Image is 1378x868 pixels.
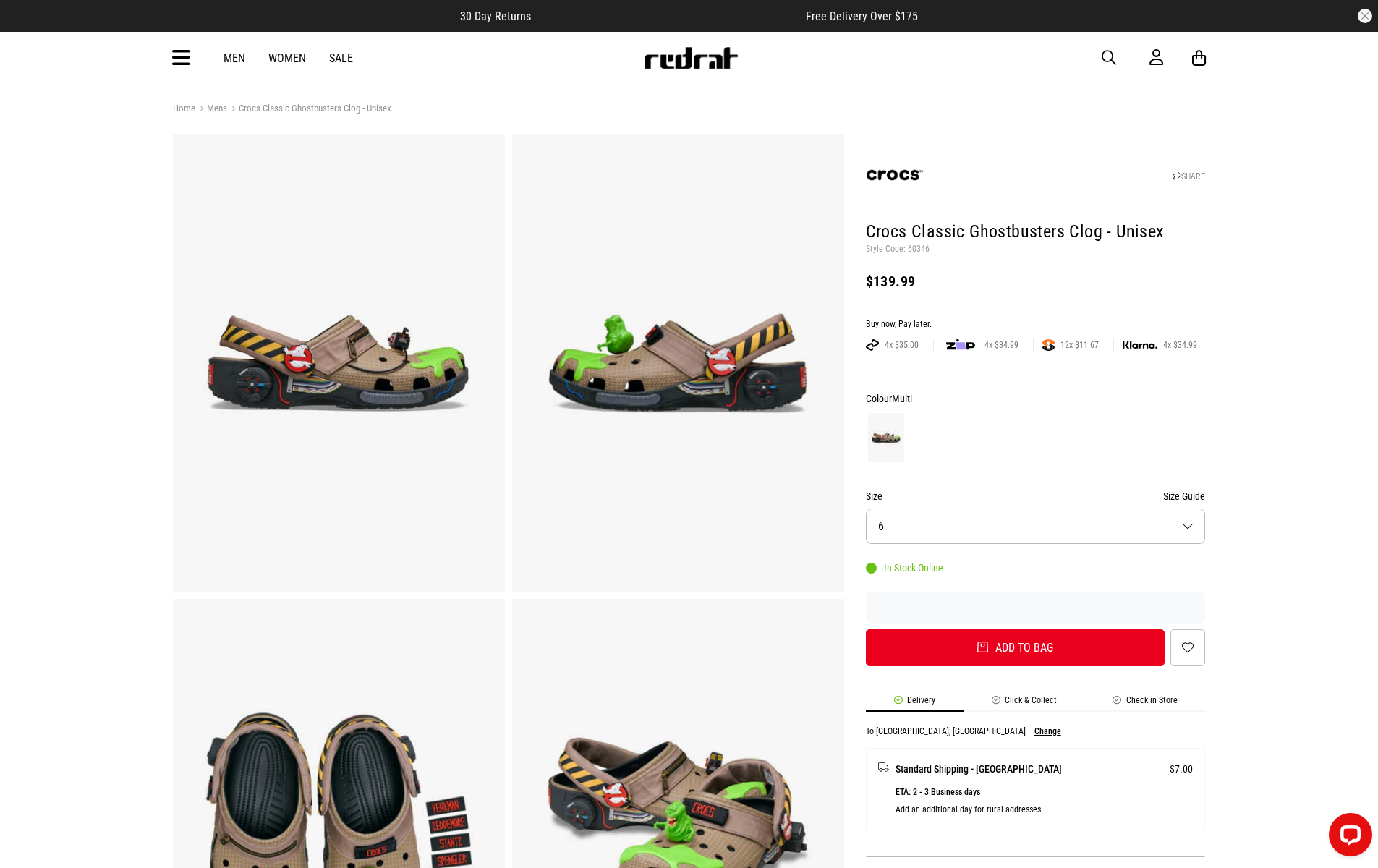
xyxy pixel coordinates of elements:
[878,519,884,533] span: 6
[866,600,1206,615] iframe: Customer reviews powered by Trustpilot
[964,695,1085,712] li: Click & Collect
[892,393,912,404] span: Multi
[866,273,1206,290] div: $139.99
[866,695,964,712] li: Delivery
[979,339,1024,351] span: 4x $34.99
[460,9,531,23] span: 30 Day Returns
[879,339,924,351] span: 4x $35.00
[866,509,1206,544] button: 6
[866,629,1165,666] button: Add to bag
[1170,760,1193,778] span: $7.00
[512,134,844,592] img: Crocs Classic Ghostbusters Clog - Unisex in Multi
[173,134,505,592] img: Crocs Classic Ghostbusters Clog - Unisex in Multi
[866,244,1206,255] p: Style Code: 60346
[868,413,904,462] img: Multi
[224,51,245,65] a: Men
[1055,339,1105,351] span: 12x $11.67
[1317,807,1378,868] iframe: LiveChat chat widget
[643,47,739,69] img: Redrat logo
[866,726,1026,736] p: To [GEOGRAPHIC_DATA], [GEOGRAPHIC_DATA]
[946,338,975,352] img: zip
[896,760,1062,778] span: Standard Shipping - [GEOGRAPHIC_DATA]
[866,339,879,351] img: AFTERPAY
[866,319,1206,331] div: Buy now, Pay later.
[866,221,1206,244] h1: Crocs Classic Ghostbusters Clog - Unisex
[227,103,391,116] a: Crocs Classic Ghostbusters Clog - Unisex
[806,9,918,23] span: Free Delivery Over $175
[1085,695,1206,712] li: Check in Store
[866,488,1206,505] div: Size
[866,390,1206,407] div: Colour
[329,51,353,65] a: Sale
[1123,341,1157,349] img: KLARNA
[268,51,306,65] a: Women
[1042,339,1055,351] img: SPLITPAY
[866,562,943,574] div: In Stock Online
[1163,488,1205,505] button: Size Guide
[195,103,227,116] a: Mens
[866,146,924,204] img: Crocs
[1157,339,1203,351] span: 4x $34.99
[896,783,1194,818] p: ETA: 2 - 3 Business days Add an additional day for rural addresses.
[173,103,195,114] a: Home
[1173,171,1205,182] a: SHARE
[560,9,777,23] iframe: Customer reviews powered by Trustpilot
[1034,726,1061,736] button: Change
